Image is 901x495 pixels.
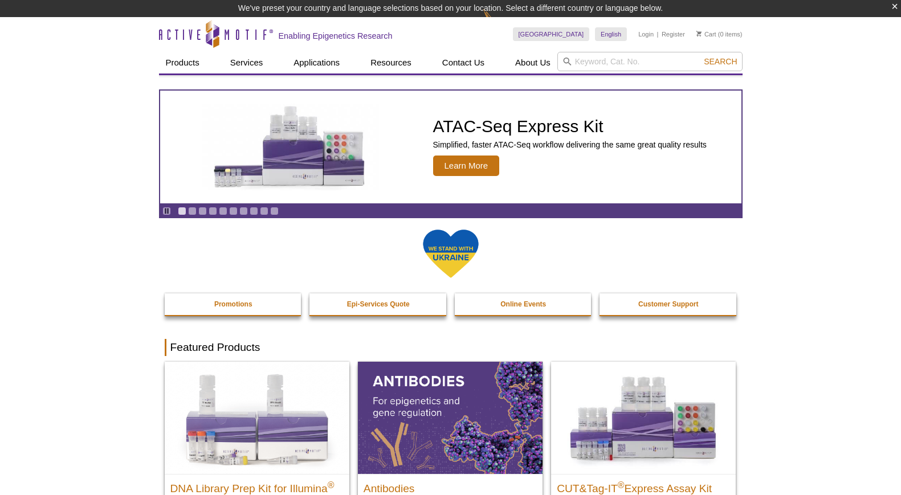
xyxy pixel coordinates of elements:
[662,30,685,38] a: Register
[422,228,479,279] img: We Stand With Ukraine
[160,91,741,203] article: ATAC-Seq Express Kit
[229,207,238,215] a: Go to slide 6
[557,477,730,494] h2: CUT&Tag-IT Express Assay Kit
[364,477,537,494] h2: Antibodies
[219,207,227,215] a: Go to slide 5
[159,52,206,73] a: Products
[433,140,707,150] p: Simplified, faster ATAC-Seq workflow delivering the same great quality results
[433,118,707,135] h2: ATAC-Seq Express Kit
[557,52,743,71] input: Keyword, Cat. No.
[600,293,737,315] a: Customer Support
[696,31,702,36] img: Your Cart
[209,207,217,215] a: Go to slide 4
[309,293,447,315] a: Epi-Services Quote
[214,300,252,308] strong: Promotions
[239,207,248,215] a: Go to slide 7
[347,300,410,308] strong: Epi-Services Quote
[188,207,197,215] a: Go to slide 2
[328,480,335,489] sup: ®
[270,207,279,215] a: Go to slide 10
[160,91,741,203] a: ATAC-Seq Express Kit ATAC-Seq Express Kit Simplified, faster ATAC-Seq workflow delivering the sam...
[364,52,418,73] a: Resources
[287,52,346,73] a: Applications
[435,52,491,73] a: Contact Us
[618,480,625,489] sup: ®
[696,30,716,38] a: Cart
[551,362,736,473] img: CUT&Tag-IT® Express Assay Kit
[455,293,593,315] a: Online Events
[198,207,207,215] a: Go to slide 3
[279,31,393,41] h2: Enabling Epigenetics Research
[638,300,698,308] strong: Customer Support
[260,207,268,215] a: Go to slide 9
[704,57,737,66] span: Search
[250,207,258,215] a: Go to slide 8
[165,293,303,315] a: Promotions
[358,362,543,473] img: All Antibodies
[483,9,513,35] img: Change Here
[433,156,500,176] span: Learn More
[700,56,740,67] button: Search
[223,52,270,73] a: Services
[657,27,659,41] li: |
[165,362,349,473] img: DNA Library Prep Kit for Illumina
[513,27,590,41] a: [GEOGRAPHIC_DATA]
[178,207,186,215] a: Go to slide 1
[638,30,654,38] a: Login
[696,27,743,41] li: (0 items)
[165,339,737,356] h2: Featured Products
[170,477,344,494] h2: DNA Library Prep Kit for Illumina
[500,300,546,308] strong: Online Events
[595,27,627,41] a: English
[197,104,385,190] img: ATAC-Seq Express Kit
[162,207,171,215] a: Toggle autoplay
[508,52,557,73] a: About Us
